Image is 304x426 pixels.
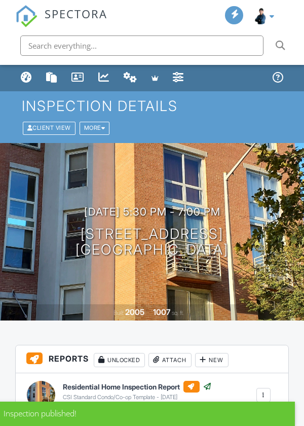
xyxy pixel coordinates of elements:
[45,5,107,21] span: SPECTORA
[16,345,288,373] h3: Reports
[113,309,124,316] span: Built
[15,5,37,27] img: The Best Home Inspection Software - Spectora
[63,381,212,401] a: Residential Home Inspection Report CSI Standard Condo/Co-op Template - [DATE]
[23,122,75,134] div: Client View
[153,307,170,317] div: 1007
[22,124,79,131] a: Client View
[80,122,110,134] div: More
[95,68,113,88] a: Metrics
[148,353,192,367] div: Attach
[84,206,220,218] h3: [DATE] 5:30 pm - 7:00 pm
[148,68,162,88] a: Advanced
[20,35,263,56] input: Search everything...
[63,394,212,401] div: CSI Standard Condo/Co-op Template - [DATE]
[68,68,88,88] a: Contacts
[22,98,283,114] h1: Inspection Details
[17,68,35,88] a: Dashboard
[120,68,141,88] a: Automations (Basic)
[125,307,144,317] div: 2005
[43,68,61,88] a: Templates
[63,381,212,393] h6: Residential Home Inspection Report
[172,309,184,316] span: sq. ft.
[169,68,187,88] a: Settings
[94,353,145,367] div: Unlocked
[251,6,270,24] img: dsc00569_transparent.png
[195,353,229,367] div: New
[269,68,287,88] a: Support Center
[15,15,107,34] a: SPECTORA
[75,226,229,258] h1: [STREET_ADDRESS] [GEOGRAPHIC_DATA]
